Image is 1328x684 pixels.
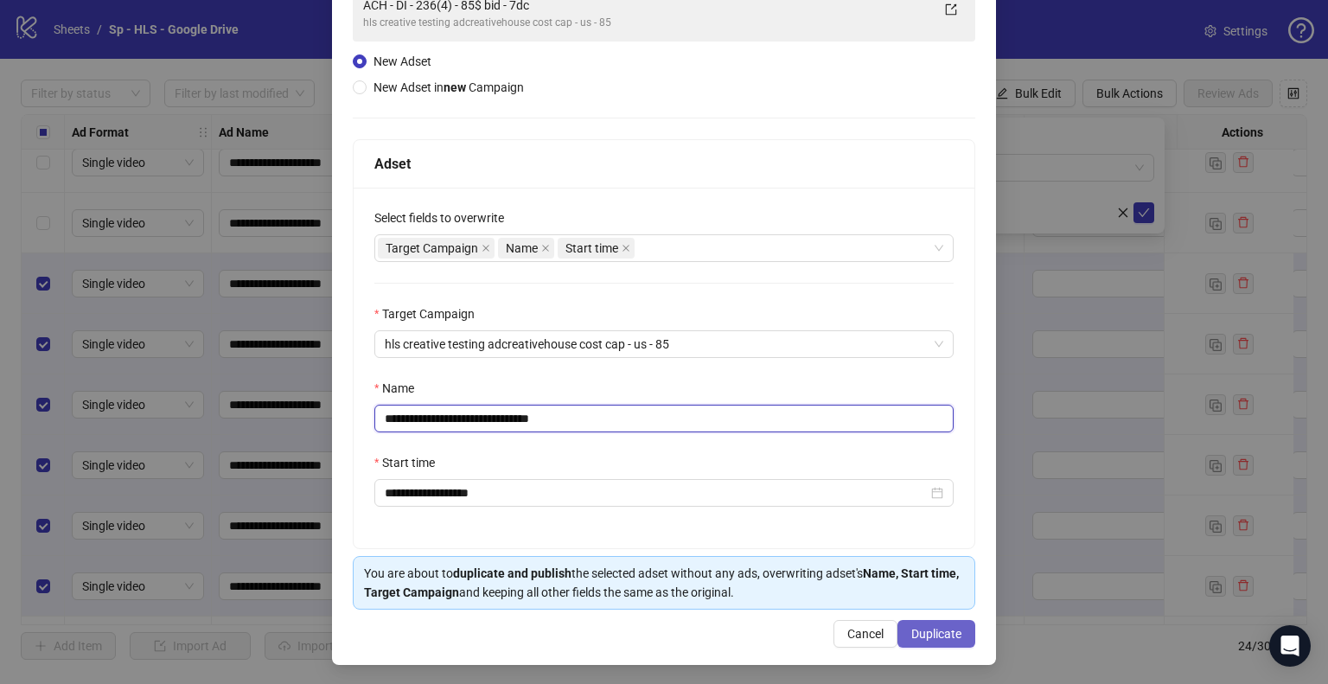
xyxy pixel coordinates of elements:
[453,566,571,580] strong: duplicate and publish
[374,379,425,398] label: Name
[565,239,618,258] span: Start time
[945,3,957,16] span: export
[558,238,635,259] span: Start time
[541,244,550,253] span: close
[498,238,554,259] span: Name
[373,54,431,68] span: New Adset
[911,627,961,641] span: Duplicate
[444,80,466,94] strong: new
[374,453,446,472] label: Start time
[374,405,954,432] input: Name
[374,153,954,175] div: Adset
[847,627,884,641] span: Cancel
[897,620,975,648] button: Duplicate
[833,620,897,648] button: Cancel
[482,244,490,253] span: close
[378,238,495,259] span: Target Campaign
[622,244,630,253] span: close
[506,239,538,258] span: Name
[374,208,515,227] label: Select fields to overwrite
[1269,625,1311,667] div: Open Intercom Messenger
[385,331,943,357] span: hls creative testing adcreativehouse cost cap - us - 85
[385,483,928,502] input: Start time
[363,15,930,31] div: hls creative testing adcreativehouse cost cap - us - 85
[364,564,964,602] div: You are about to the selected adset without any ads, overwriting adset's and keeping all other fi...
[374,304,486,323] label: Target Campaign
[386,239,478,258] span: Target Campaign
[373,80,524,94] span: New Adset in Campaign
[364,566,959,599] strong: Name, Start time, Target Campaign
